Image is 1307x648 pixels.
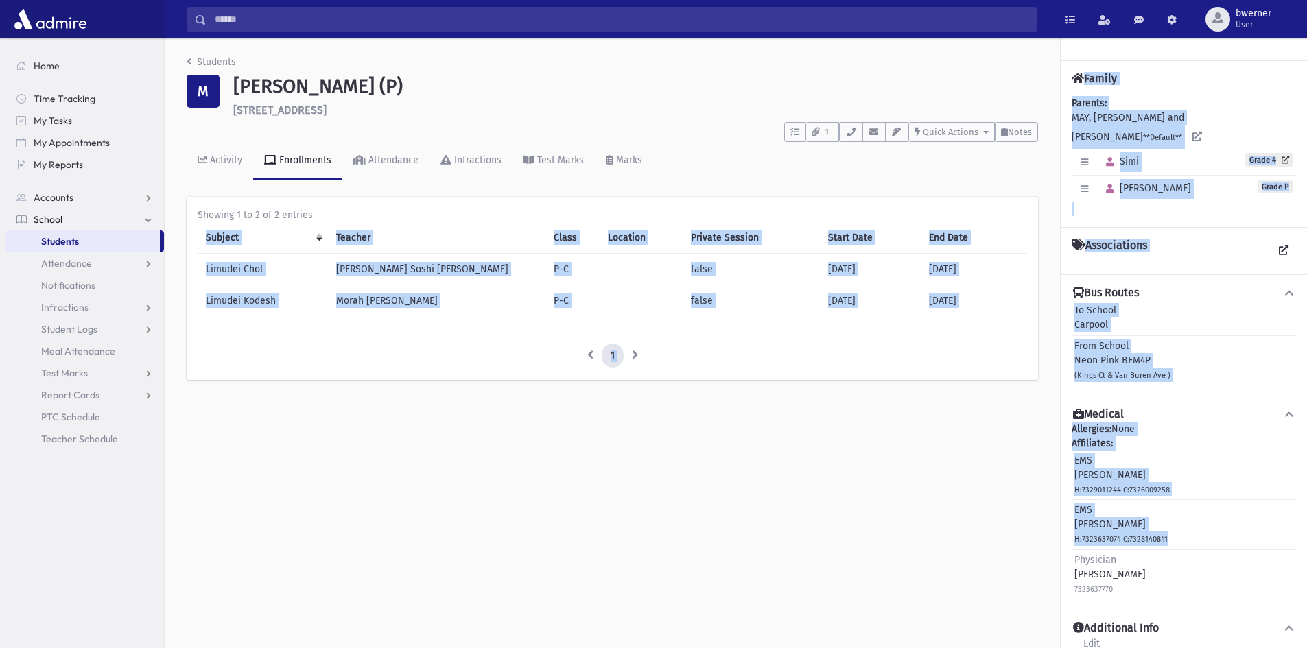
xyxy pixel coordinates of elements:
[1271,239,1296,263] a: View all Associations
[5,132,164,154] a: My Appointments
[366,154,419,166] div: Attendance
[921,222,1027,254] th: End Date
[5,252,164,274] a: Attendance
[1072,407,1296,422] button: Medical
[5,340,164,362] a: Meal Attendance
[1072,423,1111,435] b: Allergies:
[187,56,236,68] a: Students
[41,301,89,313] span: Infractions
[1074,304,1116,316] span: To School
[1074,455,1092,466] span: EMS
[41,257,92,269] span: Attendance
[5,154,164,176] a: My Reports
[1100,182,1191,194] span: [PERSON_NAME]
[5,384,164,406] a: Report Cards
[1072,621,1296,636] button: Additional Info
[253,142,342,180] a: Enrollments
[5,187,164,208] a: Accounts
[276,154,331,166] div: Enrollments
[5,296,164,318] a: Infractions
[1074,585,1113,594] small: 7323637770
[41,235,79,248] span: Students
[805,122,839,142] button: 1
[328,253,546,285] td: [PERSON_NAME] Soshi [PERSON_NAME]
[34,191,73,204] span: Accounts
[1074,535,1168,544] small: H:7323637074 C:7328140841
[923,127,978,137] span: Quick Actions
[820,285,921,316] td: [DATE]
[5,318,164,340] a: Student Logs
[233,75,1038,98] h1: [PERSON_NAME] (P)
[1258,180,1293,193] span: Grade P
[908,122,995,142] button: Quick Actions
[1074,553,1146,596] div: [PERSON_NAME]
[1074,371,1170,380] small: (Kings Ct & Van Buren Ave )
[1074,340,1129,352] span: From School
[207,154,242,166] div: Activity
[1074,303,1116,332] div: Carpool
[1074,453,1170,496] div: [PERSON_NAME]
[187,142,253,180] a: Activity
[513,142,595,180] a: Test Marks
[921,253,1027,285] td: [DATE]
[534,154,584,166] div: Test Marks
[995,122,1038,142] button: Notes
[820,253,921,285] td: [DATE]
[545,285,600,316] td: P-C
[41,411,100,423] span: PTC Schedule
[5,55,164,77] a: Home
[34,93,95,105] span: Time Tracking
[41,389,99,401] span: Report Cards
[41,279,95,291] span: Notifications
[328,222,546,254] th: Teacher
[683,285,820,316] td: false
[5,274,164,296] a: Notifications
[1073,621,1159,636] h4: Additional Info
[1072,239,1147,263] h4: Associations
[34,136,110,149] span: My Appointments
[198,253,328,285] td: Limudei Chol
[5,362,164,384] a: Test Marks
[1072,72,1117,85] h4: Family
[11,5,90,33] img: AdmirePro
[342,142,429,180] a: Attendance
[1245,153,1293,167] a: Grade 4
[34,158,83,171] span: My Reports
[5,88,164,110] a: Time Tracking
[820,222,921,254] th: Start Date
[5,428,164,450] a: Teacher Schedule
[1072,96,1296,216] div: MAY, [PERSON_NAME] and [PERSON_NAME]
[1072,97,1107,109] b: Parents:
[5,230,160,252] a: Students
[41,433,118,445] span: Teacher Schedule
[41,323,97,335] span: Student Logs
[545,253,600,285] td: P-C
[602,344,624,368] a: 1
[187,75,220,108] div: M
[1236,8,1271,19] span: bwerner
[41,367,88,379] span: Test Marks
[5,208,164,230] a: School
[1074,504,1092,516] span: EMS
[5,110,164,132] a: My Tasks
[1072,286,1296,300] button: Bus Routes
[1072,422,1296,599] div: None
[1073,407,1124,422] h4: Medical
[451,154,502,166] div: Infractions
[1236,19,1271,30] span: User
[600,222,683,254] th: Location
[1074,503,1168,546] div: [PERSON_NAME]
[1074,485,1170,494] small: H:7329011244 C:7326009258
[1074,554,1116,566] span: Physician
[683,222,820,254] th: Private Session
[1074,339,1170,382] div: Neon Pink BEM4P
[187,55,236,75] nav: breadcrumb
[921,285,1027,316] td: [DATE]
[429,142,513,180] a: Infractions
[1072,437,1113,449] b: Affiliates:
[613,154,642,166] div: Marks
[1008,127,1032,137] span: Notes
[821,126,833,139] span: 1
[1100,156,1139,167] span: Simi
[34,60,60,72] span: Home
